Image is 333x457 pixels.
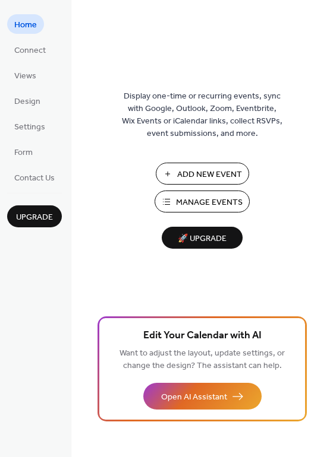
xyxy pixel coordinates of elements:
[156,163,249,185] button: Add New Event
[122,90,282,140] span: Display one-time or recurring events, sync with Google, Outlook, Zoom, Eventbrite, Wix Events or ...
[7,65,43,85] a: Views
[14,45,46,57] span: Connect
[7,142,40,161] a: Form
[7,14,44,34] a: Home
[177,169,242,181] span: Add New Event
[14,70,36,82] span: Views
[7,91,48,110] a: Design
[162,227,243,249] button: 🚀 Upgrade
[155,191,250,212] button: Manage Events
[169,231,235,247] span: 🚀 Upgrade
[14,147,33,159] span: Form
[7,40,53,59] a: Connect
[7,167,62,187] a: Contact Us
[14,172,55,185] span: Contact Us
[143,328,262,344] span: Edit Your Calendar with AI
[14,121,45,134] span: Settings
[143,383,262,410] button: Open AI Assistant
[7,205,62,227] button: Upgrade
[7,116,52,136] a: Settings
[161,391,227,404] span: Open AI Assistant
[16,211,53,224] span: Upgrade
[14,19,37,31] span: Home
[176,196,243,209] span: Manage Events
[14,96,40,108] span: Design
[120,345,285,374] span: Want to adjust the layout, update settings, or change the design? The assistant can help.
